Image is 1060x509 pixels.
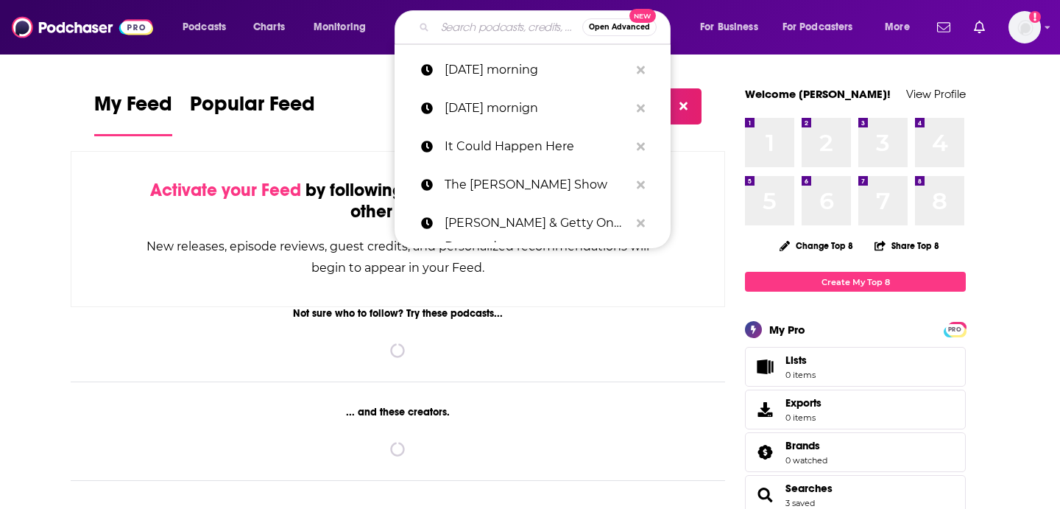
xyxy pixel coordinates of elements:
a: Searches [785,482,833,495]
a: Charts [244,15,294,39]
a: Searches [750,485,780,505]
span: New [629,9,656,23]
span: Exports [750,399,780,420]
div: Search podcasts, credits, & more... [409,10,685,44]
span: Logged in as sashagoldin [1008,11,1041,43]
a: Show notifications dropdown [968,15,991,40]
button: Open AdvancedNew [582,18,657,36]
span: Popular Feed [190,91,315,125]
div: ... and these creators. [71,406,725,418]
button: open menu [690,15,777,39]
span: More [885,17,910,38]
span: 0 items [785,370,816,380]
button: open menu [172,15,245,39]
span: Lists [750,357,780,377]
a: Brands [750,442,780,463]
p: It Could Happen Here [445,127,629,166]
span: Podcasts [183,17,226,38]
a: The [PERSON_NAME] Show [395,166,671,204]
input: Search podcasts, credits, & more... [435,15,582,39]
button: Share Top 8 [874,231,940,260]
span: 0 items [785,413,821,423]
img: Podchaser - Follow, Share and Rate Podcasts [12,13,153,41]
span: Lists [785,354,816,367]
a: 3 saved [785,498,815,508]
a: Show notifications dropdown [931,15,956,40]
span: For Business [700,17,758,38]
div: My Pro [769,323,805,337]
span: Brands [745,432,966,472]
p: The Ross Kaminsky Show [445,166,629,204]
a: Create My Top 8 [745,272,966,292]
a: It Could Happen Here [395,127,671,166]
span: For Podcasters [782,17,853,38]
span: Monitoring [314,17,366,38]
p: monday mornign [445,89,629,127]
a: Brands [785,439,827,452]
span: Activate your Feed [150,179,301,201]
span: Brands [785,439,820,452]
p: monday morning [445,51,629,89]
button: Change Top 8 [771,236,862,255]
a: [PERSON_NAME] & Getty On Demand [395,204,671,242]
a: Exports [745,390,966,429]
a: [DATE] morning [395,51,671,89]
div: Not sure who to follow? Try these podcasts... [71,307,725,320]
a: Popular Feed [190,91,315,136]
button: open menu [875,15,928,39]
button: Show profile menu [1008,11,1041,43]
a: Welcome [PERSON_NAME]! [745,87,891,101]
span: Charts [253,17,285,38]
a: Lists [745,347,966,387]
div: New releases, episode reviews, guest credits, and personalized recommendations will begin to appe... [145,236,651,278]
img: User Profile [1008,11,1041,43]
a: View Profile [906,87,966,101]
button: open menu [303,15,385,39]
a: PRO [946,323,964,334]
a: [DATE] mornign [395,89,671,127]
span: Exports [785,396,821,410]
a: 0 watched [785,455,827,466]
span: Lists [785,354,807,367]
button: open menu [773,15,875,39]
a: My Feed [94,91,172,136]
span: PRO [946,324,964,335]
span: My Feed [94,91,172,125]
span: Open Advanced [589,24,650,31]
p: Armstrong & Getty On Demand [445,204,629,242]
div: by following Podcasts, Creators, Lists, and other Users! [145,180,651,222]
svg: Add a profile image [1029,11,1041,23]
